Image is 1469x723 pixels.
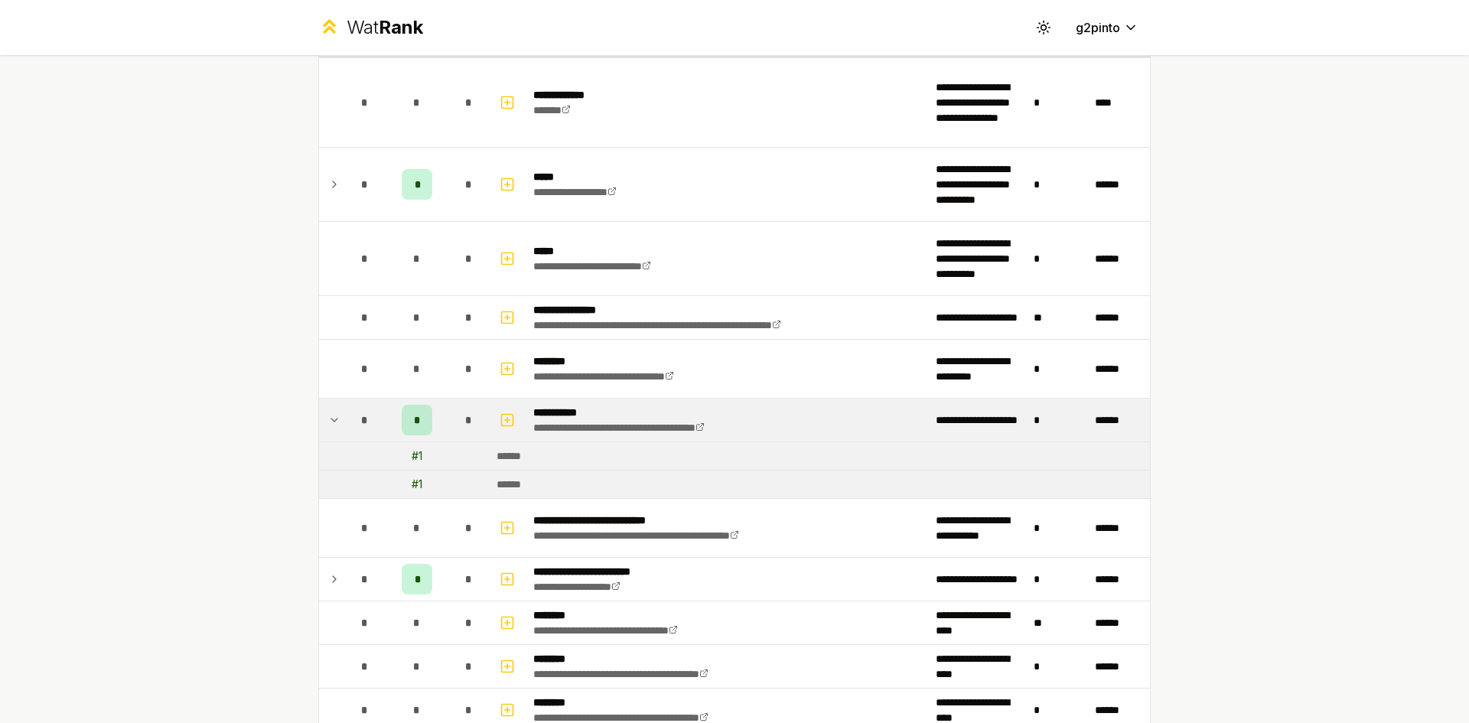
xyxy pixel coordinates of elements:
button: g2pinto [1063,14,1151,41]
a: WatRank [318,15,423,40]
div: # 1 [412,477,422,492]
span: Rank [379,16,423,38]
span: g2pinto [1076,18,1120,37]
div: # 1 [412,448,422,464]
div: Wat [347,15,423,40]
